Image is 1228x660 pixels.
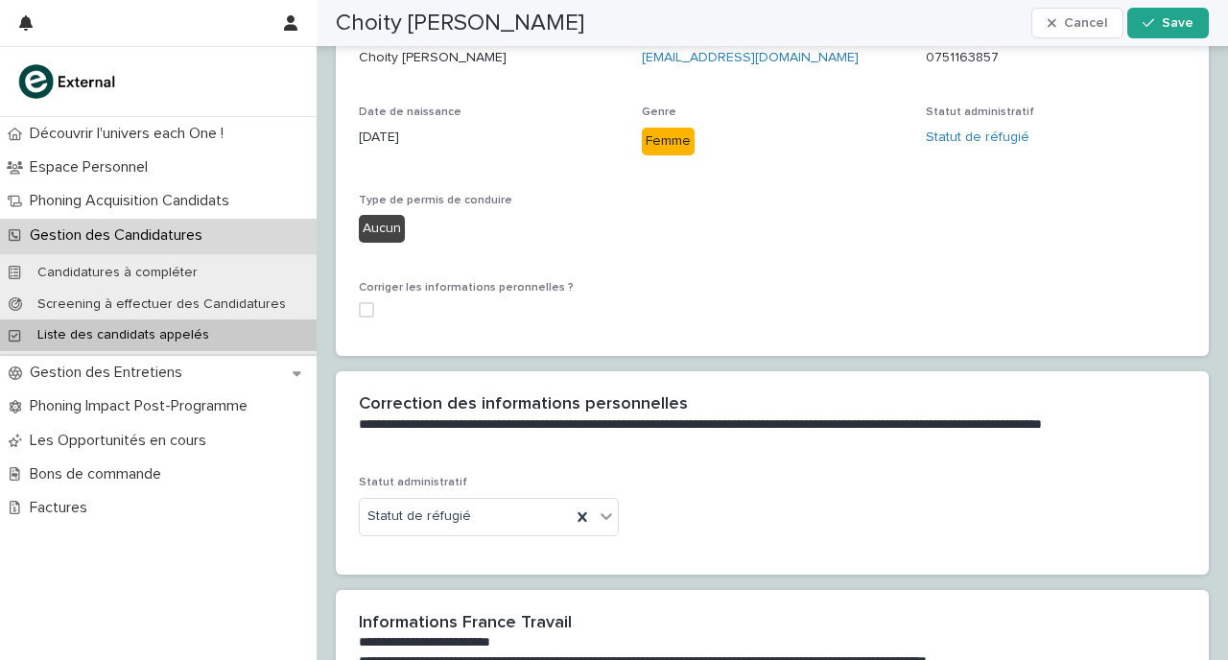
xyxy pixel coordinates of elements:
[22,265,213,281] p: Candidatures à compléter
[359,282,574,294] span: Corriger les informations peronnelles ?
[642,128,695,155] div: Femme
[359,613,572,634] h2: Informations France Travail
[22,327,224,343] p: Liste des candidats appelés
[1127,8,1209,38] button: Save
[359,106,461,118] span: Date de naissance
[359,394,688,415] h2: Correction des informations personnelles
[22,226,218,245] p: Gestion des Candidatures
[336,10,584,37] h2: Choity [PERSON_NAME]
[642,51,859,64] a: [EMAIL_ADDRESS][DOMAIN_NAME]
[359,128,619,148] p: [DATE]
[22,158,163,177] p: Espace Personnel
[359,215,405,243] div: Aucun
[22,432,222,450] p: Les Opportunités en cours
[926,48,1186,68] p: 0751163857
[15,62,121,101] img: bc51vvfgR2QLHU84CWIQ
[22,296,301,313] p: Screening à effectuer des Candidatures
[1064,16,1107,30] span: Cancel
[359,477,467,488] span: Statut administratif
[359,195,512,206] span: Type de permis de conduire
[367,507,471,527] span: Statut de réfugié
[926,106,1034,118] span: Statut administratif
[22,364,198,382] p: Gestion des Entretiens
[1031,8,1123,38] button: Cancel
[926,128,1029,148] a: Statut de réfugié
[22,192,245,210] p: Phoning Acquisition Candidats
[1162,16,1193,30] span: Save
[642,106,676,118] span: Genre
[359,48,619,68] p: Choity [PERSON_NAME]
[22,125,239,143] p: Découvrir l'univers each One !
[22,397,263,415] p: Phoning Impact Post-Programme
[22,465,177,483] p: Bons de commande
[22,499,103,517] p: Factures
